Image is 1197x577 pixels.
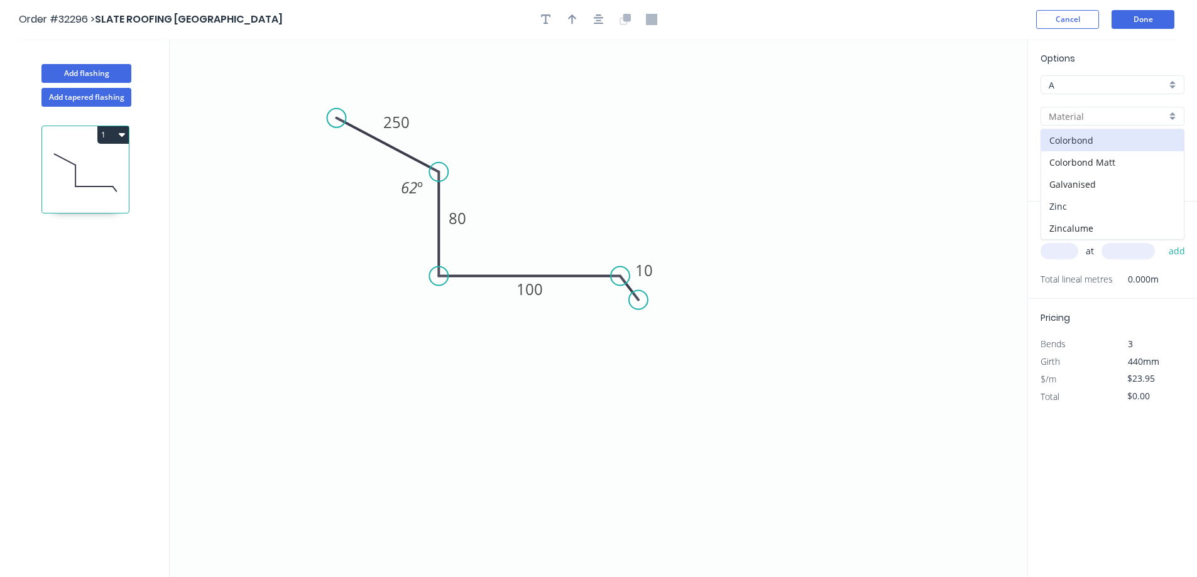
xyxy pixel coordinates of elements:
[1113,271,1159,288] span: 0.000m
[401,177,417,198] tspan: 62
[1128,338,1133,350] span: 3
[1041,52,1075,65] span: Options
[1086,242,1094,260] span: at
[383,112,410,132] tspan: 250
[1041,311,1070,324] span: Pricing
[1041,195,1184,217] div: Zinc
[1041,338,1066,350] span: Bends
[41,64,131,83] button: Add flashing
[517,279,543,299] tspan: 100
[1041,355,1060,367] span: Girth
[41,88,131,107] button: Add tapered flashing
[1036,10,1099,29] button: Cancel
[1041,151,1184,173] div: Colorbond Matt
[1041,271,1113,288] span: Total lineal metres
[1041,391,1059,402] span: Total
[1041,217,1184,239] div: Zincalume
[1112,10,1174,29] button: Done
[1041,373,1056,385] span: $/m
[449,208,466,229] tspan: 80
[635,260,653,281] tspan: 10
[97,126,129,144] button: 1
[95,12,283,26] span: SLATE ROOFING [GEOGRAPHIC_DATA]
[1049,110,1166,123] input: Material
[1049,78,1166,92] input: Price level
[19,12,95,26] span: Order #32296 >
[1041,129,1184,151] div: Colorbond
[1162,240,1192,262] button: add
[170,39,1027,577] svg: 0
[417,177,423,198] tspan: º
[1041,173,1184,195] div: Galvanised
[1128,355,1159,367] span: 440mm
